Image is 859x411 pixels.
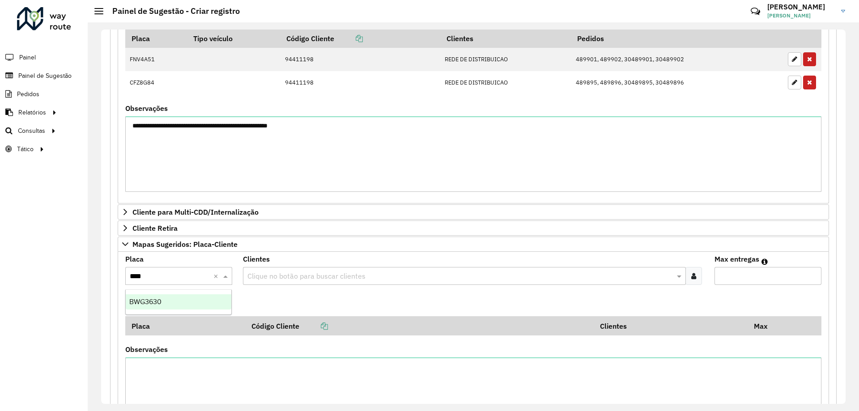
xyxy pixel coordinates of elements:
[129,298,162,305] span: BWG3630
[18,126,45,136] span: Consultas
[118,220,829,236] a: Cliente Retira
[118,204,829,220] a: Cliente para Multi-CDD/Internalização
[213,271,221,281] span: Clear all
[748,316,783,335] th: Max
[746,2,765,21] a: Contato Rápido
[125,71,187,94] td: CFZ8G84
[125,289,232,315] ng-dropdown-panel: Options list
[125,254,144,264] label: Placa
[440,71,571,94] td: REDE DE DISTRIBUICAO
[125,48,187,71] td: FNV4A51
[571,29,783,48] th: Pedidos
[17,144,34,154] span: Tático
[18,71,72,81] span: Painel de Sugestão
[714,254,759,264] label: Max entregas
[132,225,178,232] span: Cliente Retira
[440,29,571,48] th: Clientes
[125,316,246,335] th: Placa
[767,12,834,20] span: [PERSON_NAME]
[767,3,834,11] h3: [PERSON_NAME]
[280,48,440,71] td: 94411198
[280,29,440,48] th: Código Cliente
[125,103,168,114] label: Observações
[594,316,748,335] th: Clientes
[334,34,363,43] a: Copiar
[18,108,46,117] span: Relatórios
[125,344,168,355] label: Observações
[19,53,36,62] span: Painel
[132,241,238,248] span: Mapas Sugeridos: Placa-Cliente
[246,316,594,335] th: Código Cliente
[125,29,187,48] th: Placa
[187,29,280,48] th: Tipo veículo
[440,48,571,71] td: REDE DE DISTRIBUICAO
[761,258,768,265] em: Máximo de clientes que serão colocados na mesma rota com os clientes informados
[280,71,440,94] td: 94411198
[571,48,783,71] td: 489901, 489902, 30489901, 30489902
[103,6,240,16] h2: Painel de Sugestão - Criar registro
[299,322,328,330] a: Copiar
[118,237,829,252] a: Mapas Sugeridos: Placa-Cliente
[571,71,783,94] td: 489895, 489896, 30489895, 30489896
[17,89,39,99] span: Pedidos
[132,208,259,216] span: Cliente para Multi-CDD/Internalização
[243,254,270,264] label: Clientes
